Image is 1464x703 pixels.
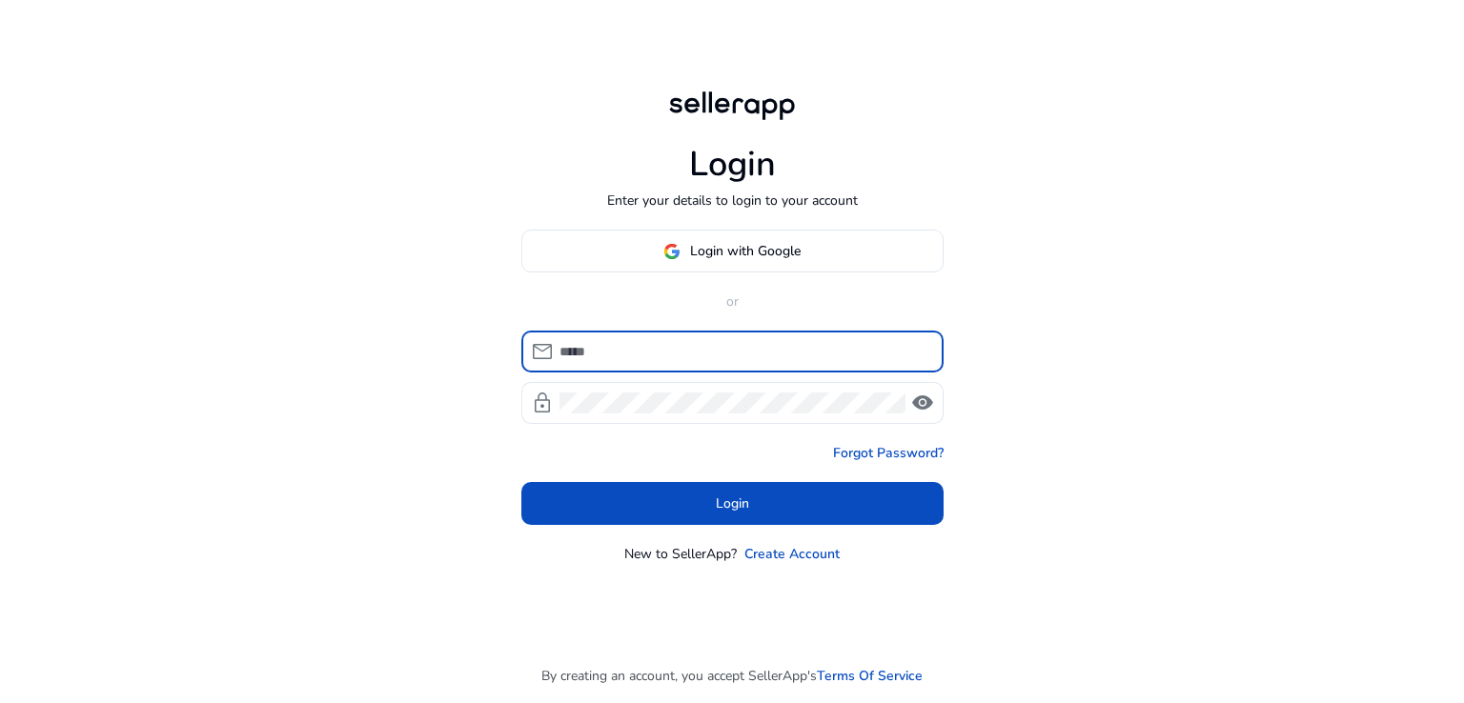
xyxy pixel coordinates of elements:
[607,191,858,211] p: Enter your details to login to your account
[531,392,554,414] span: lock
[744,544,840,564] a: Create Account
[690,241,801,261] span: Login with Google
[663,243,681,260] img: google-logo.svg
[521,482,944,525] button: Login
[624,544,737,564] p: New to SellerApp?
[716,493,749,513] span: Login
[521,291,944,311] p: or
[817,666,923,686] a: Terms Of Service
[521,230,944,272] button: Login with Google
[833,443,944,463] a: Forgot Password?
[911,392,934,414] span: visibility
[689,144,776,185] h1: Login
[531,340,554,363] span: mail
